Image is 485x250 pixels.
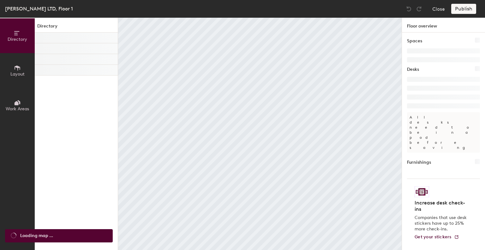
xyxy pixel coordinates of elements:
[6,106,29,112] span: Work Areas
[415,235,459,240] a: Get your stickers
[415,200,469,212] h4: Increase desk check-ins
[416,6,422,12] img: Redo
[402,18,485,33] h1: Floor overview
[8,37,27,42] span: Directory
[35,23,118,33] h1: Directory
[407,159,431,166] h1: Furnishings
[407,112,480,153] p: All desks need to be in a pod before saving
[415,234,452,240] span: Get your stickers
[20,232,53,239] span: Loading map ...
[5,5,73,13] div: [PERSON_NAME] LTD, Floor 1
[432,4,445,14] button: Close
[415,215,469,232] p: Companies that use desk stickers have up to 25% more check-ins.
[10,71,25,77] span: Layout
[118,18,402,250] canvas: Map
[406,6,412,12] img: Undo
[415,186,429,197] img: Sticker logo
[407,38,422,45] h1: Spaces
[407,66,419,73] h1: Desks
